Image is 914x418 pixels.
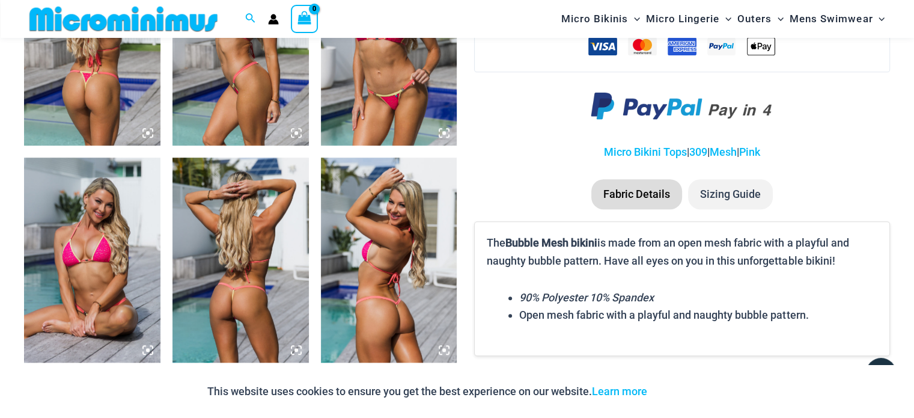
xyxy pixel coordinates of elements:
[474,143,890,161] p: | | |
[321,158,457,362] img: Bubble Mesh Highlight Pink 309 Top 421 Micro
[790,4,873,34] span: Mens Swimwear
[873,4,885,34] span: Menu Toggle
[628,4,640,34] span: Menu Toggle
[558,4,643,34] a: Micro BikinisMenu ToggleMenu Toggle
[172,158,309,362] img: Bubble Mesh Highlight Pink 309 Top 421 Micro
[519,306,877,324] li: Open mesh fabric with a playful and naughty bubble pattern.
[656,377,707,406] button: Accept
[561,4,628,34] span: Micro Bikinis
[268,14,279,25] a: Account icon link
[487,234,877,269] p: The is made from an open mesh fabric with a playful and naughty bubble pattern. Have all eyes on ...
[291,5,318,32] a: View Shopping Cart, empty
[592,385,647,398] a: Learn more
[25,5,222,32] img: MM SHOP LOGO FLAT
[689,146,707,158] a: 309
[772,4,784,34] span: Menu Toggle
[245,11,256,26] a: Search icon link
[505,236,597,249] b: Bubble Mesh bikini
[24,158,160,362] img: Bubble Mesh Highlight Pink 309 Top 421 Micro
[643,4,734,34] a: Micro LingerieMenu ToggleMenu Toggle
[739,146,760,158] a: Pink
[734,4,787,34] a: OutersMenu ToggleMenu Toggle
[556,2,890,36] nav: Site Navigation
[207,383,647,401] p: This website uses cookies to ensure you get the best experience on our website.
[787,4,888,34] a: Mens SwimwearMenu ToggleMenu Toggle
[519,291,654,304] em: 90% Polyester 10% Spandex
[688,179,773,209] li: Sizing Guide
[710,146,737,158] a: Mesh
[604,146,687,158] a: Micro Bikini Tops
[719,4,731,34] span: Menu Toggle
[591,179,682,209] li: Fabric Details
[646,4,719,34] span: Micro Lingerie
[737,4,772,34] span: Outers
